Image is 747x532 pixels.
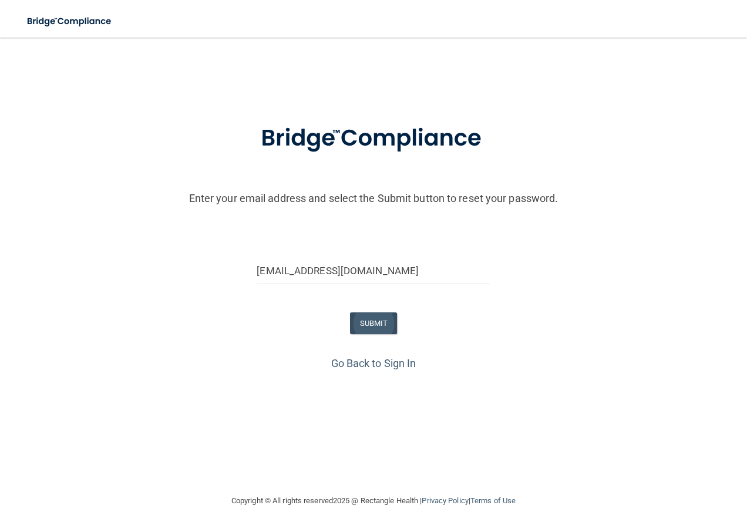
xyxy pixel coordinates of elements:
[237,108,510,169] img: bridge_compliance_login_screen.278c3ca4.svg
[350,312,398,334] button: SUBMIT
[257,258,490,284] input: Email
[422,496,468,505] a: Privacy Policy
[331,357,416,369] a: Go Back to Sign In
[470,496,516,505] a: Terms of Use
[18,9,122,33] img: bridge_compliance_login_screen.278c3ca4.svg
[159,482,588,520] div: Copyright © All rights reserved 2025 @ Rectangle Health | |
